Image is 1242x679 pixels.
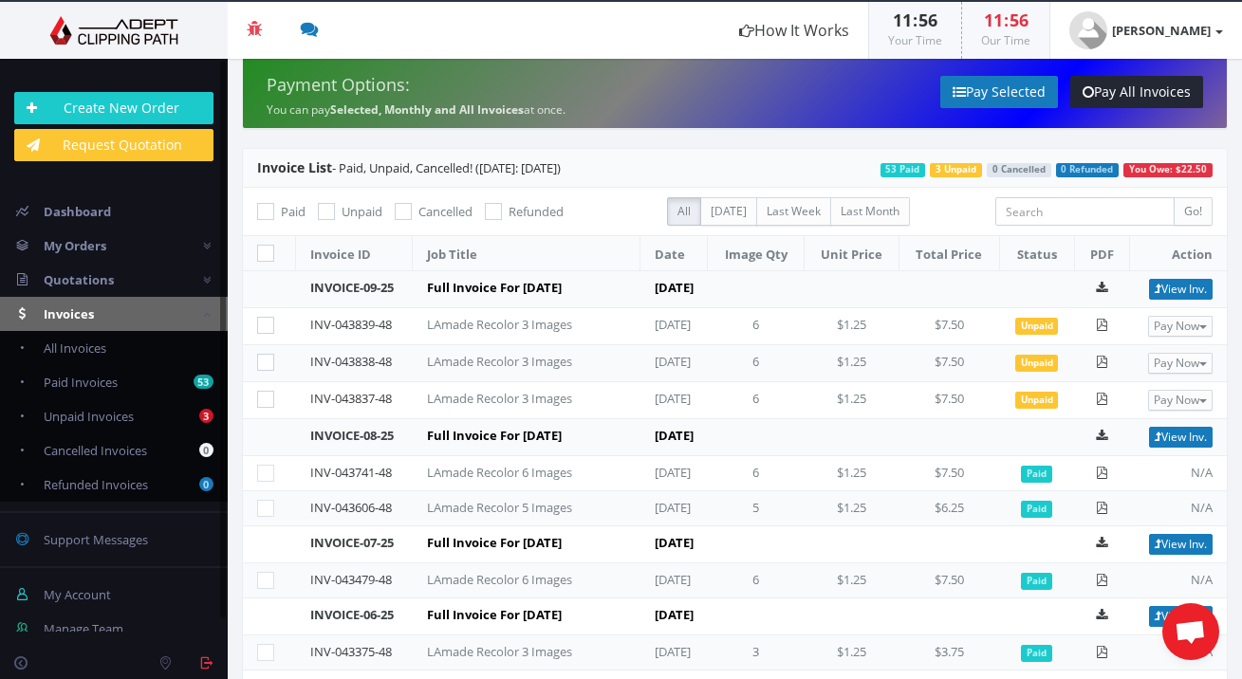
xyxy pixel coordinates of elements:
a: INV-043838-48 [310,353,392,370]
td: $6.25 [899,491,999,526]
b: 0 [199,477,213,491]
td: [DATE] [640,271,804,308]
td: 6 [708,456,804,491]
span: Invoices [44,305,94,322]
td: 5 [708,491,804,526]
td: [DATE] [640,382,708,419]
a: [PERSON_NAME] [1050,2,1242,59]
td: 6 [708,382,804,419]
div: LAmade Recolor 3 Images [427,316,617,334]
strong: Selected, Monthly and All Invoices [330,101,524,118]
span: 53 Paid [881,163,926,177]
span: Paid [1021,573,1052,590]
span: 11 [893,9,912,31]
a: INV-043839-48 [310,316,392,333]
td: Full Invoice For [DATE] [413,271,640,308]
div: LAmade Recolor 3 Images [427,390,617,408]
span: 11 [984,9,1003,31]
a: INV-043606-48 [310,499,392,516]
a: Pay All Invoices [1070,76,1203,108]
td: $1.25 [804,563,899,598]
td: Full Invoice For [DATE] [413,598,640,635]
span: Support Messages [44,531,148,548]
th: Date [640,236,708,271]
b: 0 [199,443,213,457]
small: You can pay at once. [267,101,565,118]
span: 56 [1010,9,1029,31]
a: Pay Selected [940,76,1058,108]
td: $1.25 [804,382,899,419]
td: N/A [1130,491,1227,526]
span: My Account [44,586,111,603]
div: LAmade Recolor 3 Images [427,643,617,661]
th: Action [1130,236,1227,271]
th: Job Title [413,236,640,271]
span: : [912,9,918,31]
td: $7.50 [899,308,999,345]
span: Paid Invoices [44,374,118,391]
span: Cancelled [418,203,473,220]
a: INV-043375-48 [310,643,392,660]
td: $1.25 [804,456,899,491]
img: Adept Graphics [14,16,213,45]
span: Unpaid [1015,318,1059,335]
td: N/A [1130,635,1227,670]
span: Paid [281,203,306,220]
input: Search [995,197,1175,226]
td: 6 [708,345,804,382]
span: Cancelled Invoices [44,442,147,459]
span: Refunded Invoices [44,476,148,493]
label: Last Month [830,197,910,226]
div: Open chat [1162,603,1219,660]
button: Pay Now [1148,353,1213,374]
div: LAmade Recolor 6 Images [427,571,617,589]
span: Unpaid [342,203,382,220]
span: 0 Refunded [1056,163,1120,177]
td: [DATE] [640,419,804,456]
div: LAmade Recolor 5 Images [427,499,617,517]
td: $1.25 [804,345,899,382]
td: $7.50 [899,563,999,598]
a: View Inv. [1149,534,1213,555]
td: [DATE] [640,563,708,598]
span: 3 Unpaid [930,163,982,177]
label: Last Week [756,197,831,226]
a: INV-043479-48 [310,571,392,588]
span: Unpaid [1015,392,1059,409]
a: INV-043741-48 [310,464,392,481]
span: My Orders [44,237,106,254]
td: [DATE] [640,491,708,526]
span: 56 [918,9,937,31]
span: Paid [1021,501,1052,518]
th: Image Qty [708,236,804,271]
td: $7.50 [899,345,999,382]
a: View Inv. [1149,279,1213,300]
td: 3 [708,635,804,670]
td: $3.75 [899,635,999,670]
td: [DATE] [640,456,708,491]
a: INVOICE-09-25 [310,279,394,296]
span: - Paid, Unpaid, Cancelled! ([DATE]: [DATE]) [257,159,561,176]
div: LAmade Recolor 3 Images [427,353,617,371]
td: $7.50 [899,456,999,491]
a: Request Quotation [14,129,213,161]
input: Go! [1174,197,1213,226]
span: Refunded [509,203,564,220]
a: INVOICE-07-25 [310,534,394,551]
a: INV-043837-48 [310,390,392,407]
td: N/A [1130,456,1227,491]
td: 6 [708,563,804,598]
span: Dashboard [44,203,111,220]
small: Your Time [888,32,942,48]
th: Status [999,236,1074,271]
td: N/A [1130,563,1227,598]
th: PDF [1074,236,1129,271]
span: Paid [1021,645,1052,662]
td: Full Invoice For [DATE] [413,526,640,563]
td: Full Invoice For [DATE] [413,419,640,456]
th: Invoice ID [296,236,413,271]
button: Pay Now [1148,316,1213,337]
span: 0 Cancelled [987,163,1051,177]
a: INVOICE-06-25 [310,606,394,623]
td: [DATE] [640,345,708,382]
